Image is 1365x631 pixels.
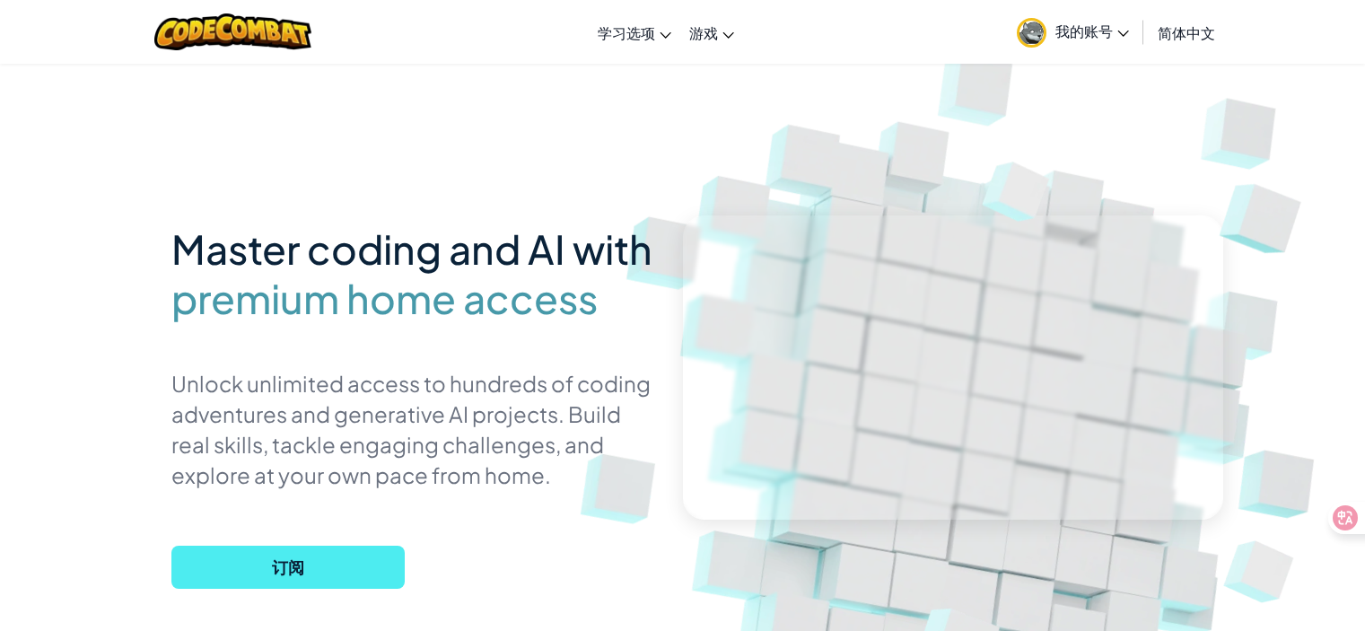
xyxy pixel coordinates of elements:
[1055,22,1129,40] span: 我的账号
[598,23,655,42] span: 学习选项
[680,8,743,57] a: 游戏
[1196,512,1328,630] img: Overlap cubes
[1187,135,1343,287] img: Overlap cubes
[689,23,718,42] span: 游戏
[171,546,405,589] button: 订阅
[171,274,598,323] span: premium home access
[1017,18,1046,48] img: avatar
[956,133,1081,247] img: Overlap cubes
[1158,23,1215,42] span: 简体中文
[154,13,311,50] img: CodeCombat logo
[171,368,656,490] p: Unlock unlimited access to hundreds of coding adventures and generative AI projects. Build real s...
[1149,8,1224,57] a: 简体中文
[1008,4,1138,60] a: 我的账号
[171,223,652,274] span: Master coding and AI with
[589,8,680,57] a: 学习选项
